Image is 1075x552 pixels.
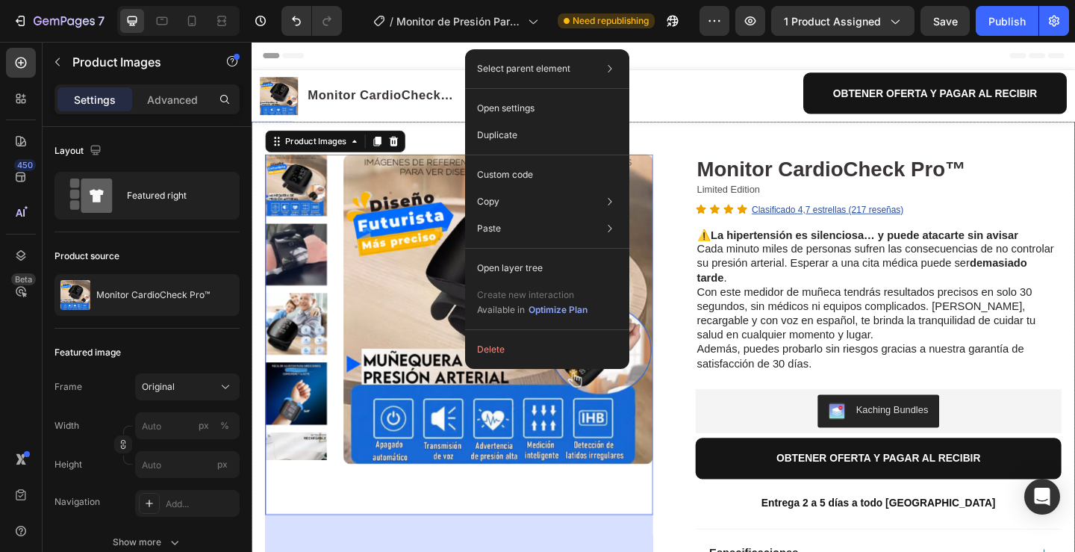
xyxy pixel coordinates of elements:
label: Width [54,419,79,432]
img: KachingBundles.png [628,393,646,411]
div: Product source [54,249,119,263]
div: Layout [54,141,105,161]
p: Settings [74,92,116,108]
label: Height [54,458,82,471]
div: Rich Text Editor. Editing area: main [632,46,855,67]
label: Frame [54,380,82,394]
p: Duplicate [477,128,517,142]
button: Save [920,6,970,36]
p: Product Images [72,53,199,71]
strong: demasiado tarde [484,235,844,263]
div: Open Intercom Messenger [1024,479,1060,515]
div: Publish [988,13,1026,29]
p: Cada minuto miles de personas sufren las consecuencias de no controlar su presión arterial. Esper... [484,218,879,264]
div: Kaching Bundles [658,393,736,409]
button: 7 [6,6,111,36]
span: Need republishing [573,14,649,28]
p: 7 [98,12,105,30]
input: px [135,451,240,478]
button: 1 product assigned [771,6,914,36]
p: Advanced [147,92,198,108]
div: Add... [166,497,236,511]
div: Rich Text Editor. Editing area: main [571,442,794,464]
button: Optimize Plan [528,303,588,317]
span: Available in [477,304,525,315]
button: px [216,417,234,435]
button: Publish [976,6,1038,36]
p: ⚠️ [484,203,879,219]
p: Open settings [477,102,535,115]
span: / [390,13,393,29]
div: Optimize Plan [529,303,588,317]
p: Copy [477,195,499,208]
p: Create new interaction [477,288,588,303]
p: Monitor CardioCheck Pro™ [96,290,210,300]
span: px [217,459,228,470]
p: Paste [477,222,501,235]
span: OBTENER OFERTA Y PAGAR AL RECIBIR [632,49,855,62]
span: OBTENER OFERTA Y PAGAR AL RECIBIR [571,446,794,459]
div: % [220,419,229,432]
strong: La hipertensión es silenciosa… y puede atacarte sin avisar [499,204,834,217]
p: Además, puedes probarlo sin riesgos gracias a nuestra garantía de satisfacción de 30 días. [484,327,879,359]
p: Open layer tree [477,261,543,275]
button: Original [135,373,240,400]
div: Undo/Redo [281,6,342,36]
h1: Monitor CardioCheck Pro™ [483,123,881,155]
img: product feature img [60,280,90,310]
iframe: Design area [252,42,1075,552]
u: Clasificado 4,7 estrellas (217 reseñas) [544,177,709,188]
button: <p><span style="font-size:15px;">OBTENER OFERTA Y PAGAR AL RECIBIR</span></p> [483,431,881,476]
p: Con este medidor de muñeca tendrás resultados precisos en solo 30 segundos, sin médicos ni equipo... [484,265,879,327]
div: Featured image [54,346,121,359]
div: Navigation [54,495,100,509]
span: Limited Edition [484,155,553,167]
span: 1 product assigned [784,13,881,29]
div: Featured right [127,179,218,213]
button: % [195,417,213,435]
p: Select parent element [477,62,570,75]
span: Original [142,380,175,394]
div: px [199,419,209,432]
p: Custom code [477,168,533,182]
div: Product Images [34,102,106,115]
button: Kaching Bundles [616,384,748,420]
div: Beta [11,273,36,285]
div: Show more [113,535,182,550]
button: Delete [471,336,623,363]
button: <p><span style="font-size:15px;">OBTENER OFERTA Y PAGAR AL RECIBIR</span></p> [600,34,887,78]
span: Save [933,15,958,28]
span: Monitor de Presión Para Muñeca [396,13,522,29]
input: px% [135,412,240,439]
strong: Entrega 2 a 5 días a todo [GEOGRAPHIC_DATA] [555,495,809,508]
div: 450 [14,159,36,171]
